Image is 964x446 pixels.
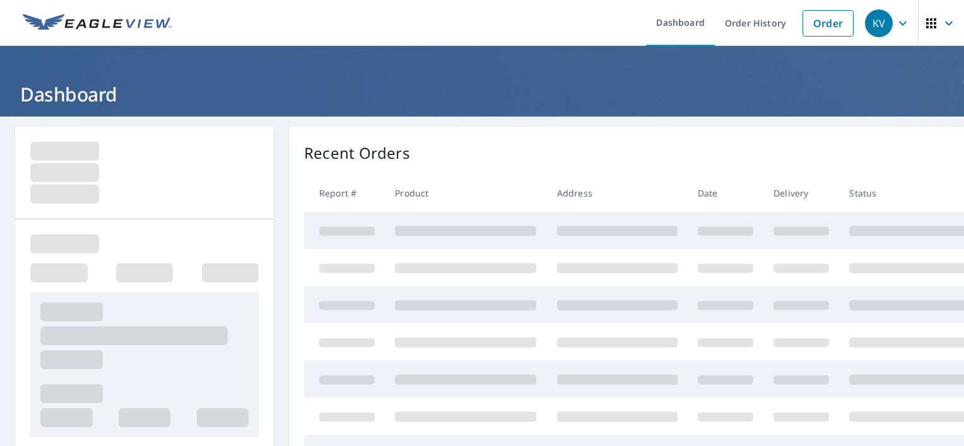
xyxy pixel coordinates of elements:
[802,10,854,37] a: Order
[15,81,949,107] h1: Dashboard
[547,174,688,212] th: Address
[385,174,546,212] th: Product
[688,174,763,212] th: Date
[763,174,839,212] th: Delivery
[304,142,410,164] p: Recent Orders
[23,14,172,33] img: EV Logo
[304,174,385,212] th: Report #
[865,9,893,37] div: KV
